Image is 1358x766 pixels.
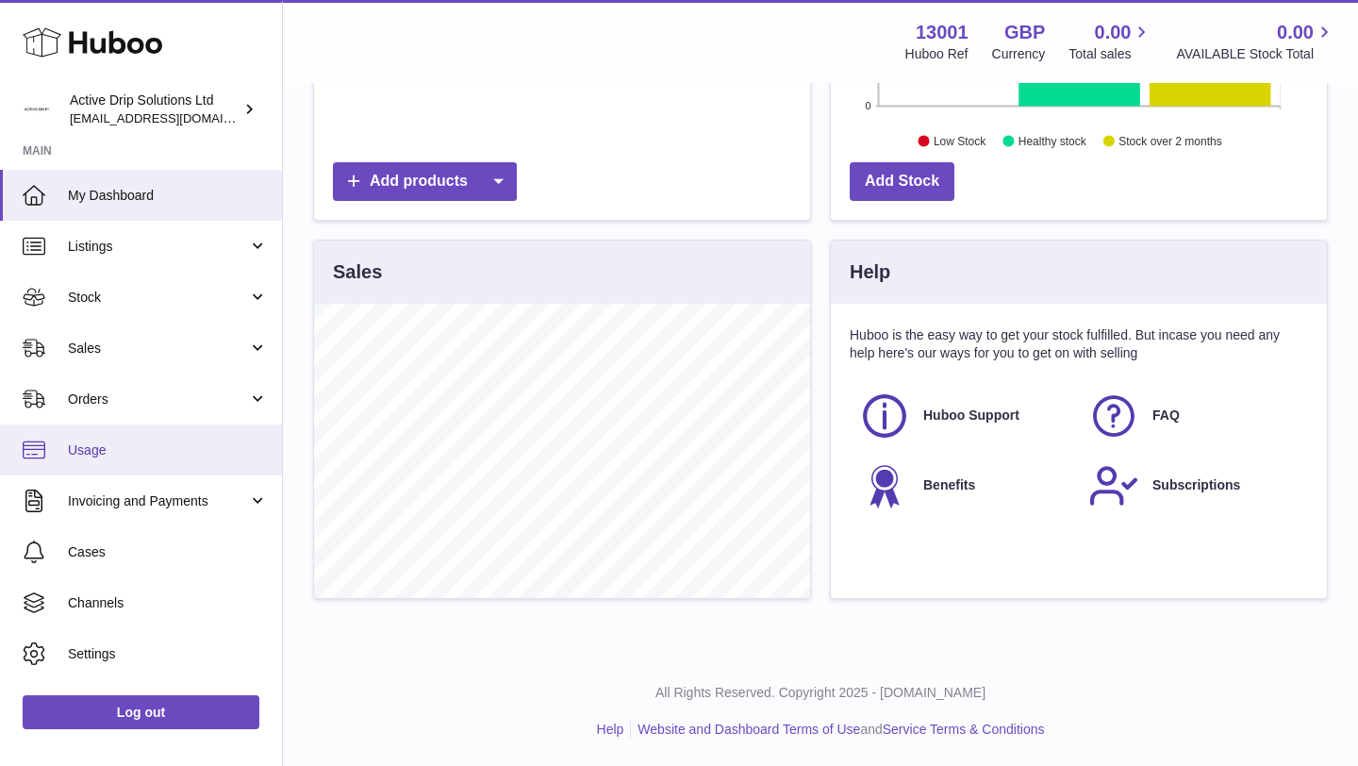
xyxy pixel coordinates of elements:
span: Huboo Support [923,407,1019,425]
a: 0.00 AVAILABLE Stock Total [1176,20,1335,63]
span: My Dashboard [68,187,268,205]
p: All Rights Reserved. Copyright 2025 - [DOMAIN_NAME] [298,684,1343,702]
a: FAQ [1088,391,1299,441]
li: and [631,721,1044,739]
a: Help [597,722,624,737]
span: AVAILABLE Stock Total [1176,45,1335,63]
text: Low Stock [934,134,986,147]
span: [EMAIL_ADDRESS][DOMAIN_NAME] [70,110,277,125]
span: 0.00 [1277,20,1314,45]
span: Settings [68,645,268,663]
span: Channels [68,594,268,612]
img: info@activedrip.com [23,95,51,124]
text: Healthy stock [1018,134,1087,147]
a: 0.00 Total sales [1068,20,1152,63]
a: Website and Dashboard Terms of Use [638,722,860,737]
a: Log out [23,695,259,729]
a: Benefits [859,460,1069,511]
a: Add Stock [850,162,954,201]
span: Usage [68,441,268,459]
p: Huboo is the easy way to get your stock fulfilled. But incase you need any help here's our ways f... [850,326,1308,362]
span: 0.00 [1095,20,1132,45]
span: Invoicing and Payments [68,492,248,510]
strong: 13001 [916,20,969,45]
span: Orders [68,391,248,408]
h3: Sales [333,259,382,285]
span: Subscriptions [1152,476,1240,494]
div: Huboo Ref [905,45,969,63]
span: Sales [68,340,248,358]
text: Stock over 2 months [1118,134,1221,147]
div: Active Drip Solutions Ltd [70,92,240,127]
h3: Help [850,259,890,285]
span: Benefits [923,476,975,494]
span: Listings [68,238,248,256]
span: FAQ [1152,407,1180,425]
span: Cases [68,543,268,561]
a: Huboo Support [859,391,1069,441]
a: Service Terms & Conditions [883,722,1045,737]
text: 0 [865,100,870,111]
a: Add products [333,162,517,201]
span: Stock [68,289,248,307]
div: Currency [992,45,1046,63]
a: Subscriptions [1088,460,1299,511]
span: Total sales [1068,45,1152,63]
strong: GBP [1004,20,1045,45]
